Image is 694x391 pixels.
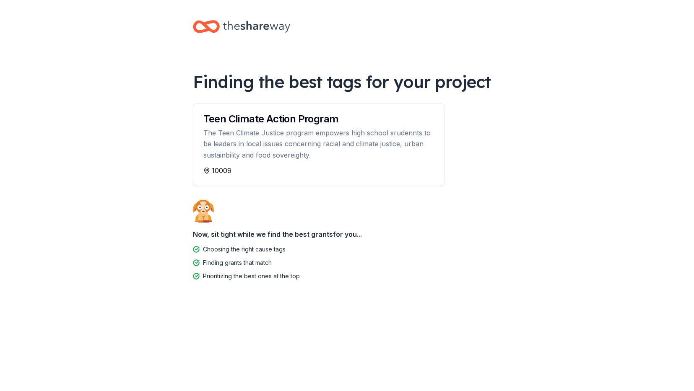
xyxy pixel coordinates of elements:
[203,114,434,124] div: Teen Climate Action Program
[203,244,286,254] div: Choosing the right cause tags
[193,226,502,243] div: Now, sit tight while we find the best grants for you...
[193,199,214,222] img: Dog waiting patiently
[203,127,434,161] div: The Teen Climate Justice program empowers high school srudennts to be leaders in local issues con...
[203,258,272,268] div: Finding grants that match
[203,166,434,176] div: 10009
[193,70,502,93] div: Finding the best tags for your project
[203,271,300,281] div: Prioritizing the best ones at the top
